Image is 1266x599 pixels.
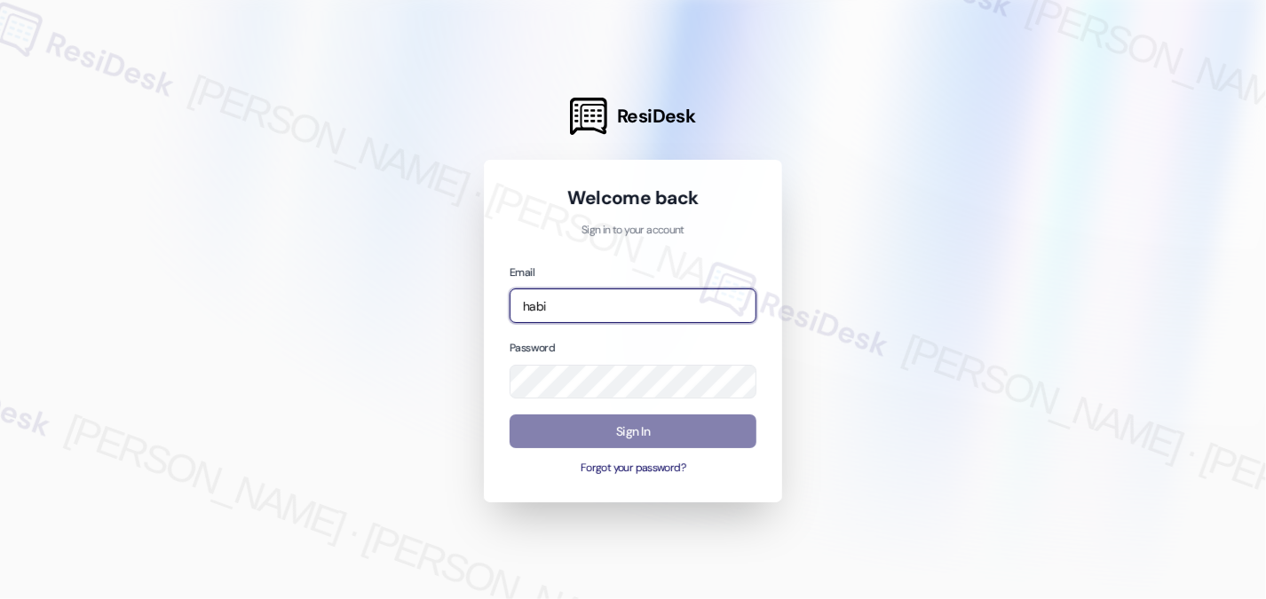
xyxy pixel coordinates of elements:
input: name@example.com [510,288,756,323]
span: ResiDesk [617,104,696,129]
label: Email [510,265,534,280]
button: Sign In [510,414,756,449]
label: Password [510,341,555,355]
button: Forgot your password? [510,461,756,477]
img: ResiDesk Logo [570,98,607,135]
p: Sign in to your account [510,223,756,239]
h1: Welcome back [510,185,756,210]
